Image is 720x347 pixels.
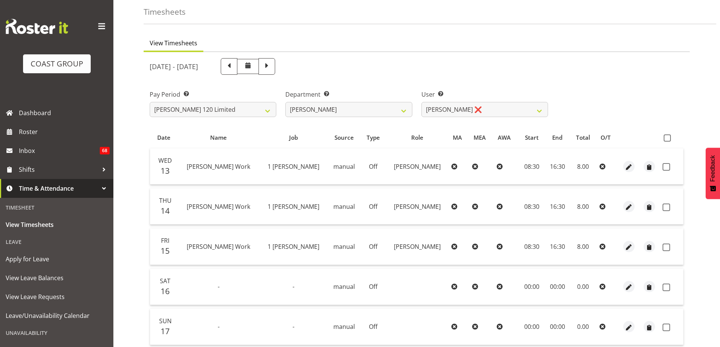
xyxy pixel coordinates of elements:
span: manual [333,162,355,171]
span: 1 [PERSON_NAME] [268,162,319,171]
span: - [218,282,220,291]
td: 00:00 [545,269,570,305]
span: View Timesheets [150,39,197,48]
span: Dashboard [19,107,110,119]
div: Leave [2,234,111,250]
span: - [293,282,294,291]
div: Unavailability [2,325,111,341]
span: Fri [161,236,169,245]
span: Time & Attendance [19,183,98,194]
span: manual [333,202,355,211]
a: View Leave Balances [2,268,111,287]
span: [PERSON_NAME] [394,242,441,251]
td: 16:30 [545,148,570,185]
span: Roster [19,126,110,137]
span: Sat [160,277,170,285]
h4: Timesheets [144,8,186,16]
td: Off [360,269,386,305]
span: Feedback [709,155,716,182]
label: Department [285,90,412,99]
a: View Timesheets [2,215,111,234]
td: 00:00 [519,269,545,305]
span: Start [525,133,539,142]
td: 00:00 [545,309,570,345]
label: User [421,90,548,99]
td: 0.00 [570,269,596,305]
span: Total [576,133,590,142]
span: Sun [159,317,172,325]
span: Name [210,133,227,142]
span: 15 [161,245,170,256]
button: Feedback - Show survey [706,148,720,199]
span: manual [333,282,355,291]
span: 68 [100,147,110,154]
td: 00:00 [519,309,545,345]
td: 8.00 [570,188,596,225]
span: [PERSON_NAME] Work [187,202,250,211]
span: 14 [161,205,170,216]
td: Off [360,148,386,185]
span: 13 [161,165,170,176]
span: Wed [158,156,172,165]
span: MEA [474,133,486,142]
img: Rosterit website logo [6,19,68,34]
td: 16:30 [545,188,570,225]
td: 08:30 [519,228,545,265]
td: 16:30 [545,228,570,265]
span: manual [333,322,355,331]
td: 8.00 [570,228,596,265]
span: View Leave Requests [6,291,108,302]
span: - [293,322,294,331]
td: Off [360,188,386,225]
span: [PERSON_NAME] [394,162,441,171]
div: COAST GROUP [31,58,83,69]
span: End [552,133,562,142]
h5: [DATE] - [DATE] [150,62,198,71]
span: Leave/Unavailability Calendar [6,310,108,321]
span: [PERSON_NAME] Work [187,162,250,171]
span: Role [411,133,423,142]
span: O/T [601,133,611,142]
span: 17 [161,326,170,336]
span: Apply for Leave [6,253,108,265]
span: Date [157,133,170,142]
span: 1 [PERSON_NAME] [268,202,319,211]
span: [PERSON_NAME] [394,202,441,211]
span: Shifts [19,164,98,175]
td: Off [360,228,386,265]
label: Pay Period [150,90,276,99]
a: View Leave Requests [2,287,111,306]
span: [PERSON_NAME] Work [187,242,250,251]
span: - [218,322,220,331]
span: Thu [159,196,172,205]
td: 8.00 [570,148,596,185]
span: View Leave Balances [6,272,108,284]
a: Leave/Unavailability Calendar [2,306,111,325]
span: AWA [498,133,511,142]
td: 08:30 [519,188,545,225]
span: MA [453,133,462,142]
td: Off [360,309,386,345]
td: 08:30 [519,148,545,185]
td: 0.00 [570,309,596,345]
span: 16 [161,286,170,296]
span: Source [334,133,354,142]
div: Timesheet [2,200,111,215]
span: View Timesheets [6,219,108,230]
span: Job [289,133,298,142]
a: Apply for Leave [2,250,111,268]
span: 1 [PERSON_NAME] [268,242,319,251]
span: Inbox [19,145,100,156]
span: Type [367,133,380,142]
span: manual [333,242,355,251]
